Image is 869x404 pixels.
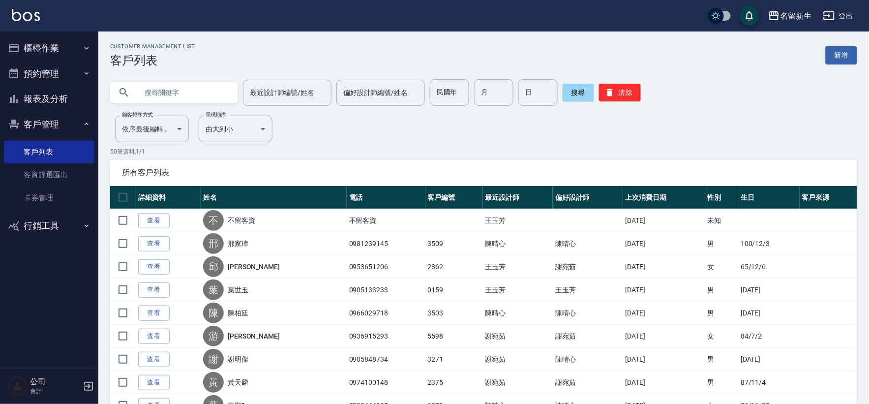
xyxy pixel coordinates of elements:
[425,302,483,325] td: 3503
[563,84,594,101] button: 搜尋
[483,279,553,302] td: 王玉芳
[819,7,857,25] button: 登出
[4,86,94,112] button: 報表及分析
[138,79,230,106] input: 搜尋關鍵字
[623,302,705,325] td: [DATE]
[110,43,195,50] h2: Customer Management List
[110,147,857,156] p: 50 筆資料, 1 / 1
[425,186,483,209] th: 客戶編號
[705,302,739,325] td: 男
[623,325,705,348] td: [DATE]
[483,302,553,325] td: 陳晴心
[705,186,739,209] th: 性別
[30,387,80,396] p: 會計
[553,279,623,302] td: 王玉芳
[705,209,739,232] td: 未知
[705,255,739,279] td: 女
[203,326,224,346] div: 游
[347,186,425,209] th: 電話
[138,329,170,344] a: 查看
[738,348,799,371] td: [DATE]
[483,325,553,348] td: 謝宛茹
[425,371,483,394] td: 2375
[199,116,272,142] div: 由大到小
[203,280,224,300] div: 葉
[228,262,280,272] a: [PERSON_NAME]
[780,10,811,22] div: 名留新生
[4,163,94,186] a: 客資篩選匯出
[138,306,170,321] a: 查看
[623,209,705,232] td: [DATE]
[764,6,815,26] button: 名留新生
[228,216,255,225] a: 不留客資
[347,302,425,325] td: 0966029718
[115,116,189,142] div: 依序最後編輯時間
[623,348,705,371] td: [DATE]
[553,186,623,209] th: 偏好設計師
[203,210,224,231] div: 不
[203,256,224,277] div: 邱
[228,239,248,249] a: 邢家瑋
[425,348,483,371] td: 3271
[228,377,248,387] a: 黃天麟
[4,186,94,209] a: 卡券管理
[4,141,94,163] a: 客戶列表
[203,349,224,370] div: 謝
[347,255,425,279] td: 0953651206
[483,232,553,255] td: 陳晴心
[228,308,248,318] a: 陳柏廷
[228,354,248,364] a: 謝明傑
[623,232,705,255] td: [DATE]
[483,348,553,371] td: 謝宛茹
[30,377,80,387] h5: 公司
[553,232,623,255] td: 陳晴心
[122,168,845,178] span: 所有客戶列表
[553,302,623,325] td: 陳晴心
[553,255,623,279] td: 謝宛茹
[347,232,425,255] td: 0981239145
[425,255,483,279] td: 2862
[138,375,170,390] a: 查看
[738,255,799,279] td: 65/12/6
[12,9,40,21] img: Logo
[138,213,170,228] a: 查看
[4,61,94,87] button: 預約管理
[4,213,94,239] button: 行銷工具
[740,6,759,26] button: save
[8,376,28,396] img: Person
[705,279,739,302] td: 男
[483,186,553,209] th: 最近設計師
[826,46,857,64] a: 新增
[203,233,224,254] div: 邢
[738,186,799,209] th: 生日
[203,303,224,323] div: 陳
[347,279,425,302] td: 0905133233
[203,372,224,393] div: 黃
[347,348,425,371] td: 0905848734
[228,285,248,295] a: 葉世玉
[138,236,170,251] a: 查看
[738,279,799,302] td: [DATE]
[138,282,170,298] a: 查看
[623,371,705,394] td: [DATE]
[425,279,483,302] td: 0159
[347,325,425,348] td: 0936915293
[553,371,623,394] td: 謝宛茹
[738,232,799,255] td: 100/12/3
[4,35,94,61] button: 櫃檯作業
[136,186,201,209] th: 詳細資料
[705,348,739,371] td: 男
[138,352,170,367] a: 查看
[201,186,347,209] th: 姓名
[705,325,739,348] td: 女
[425,325,483,348] td: 5598
[483,255,553,279] td: 王玉芳
[347,371,425,394] td: 0974100148
[553,348,623,371] td: 陳晴心
[705,371,739,394] td: 男
[483,371,553,394] td: 謝宛茹
[623,255,705,279] td: [DATE]
[425,232,483,255] td: 3509
[623,279,705,302] td: [DATE]
[347,209,425,232] td: 不留客資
